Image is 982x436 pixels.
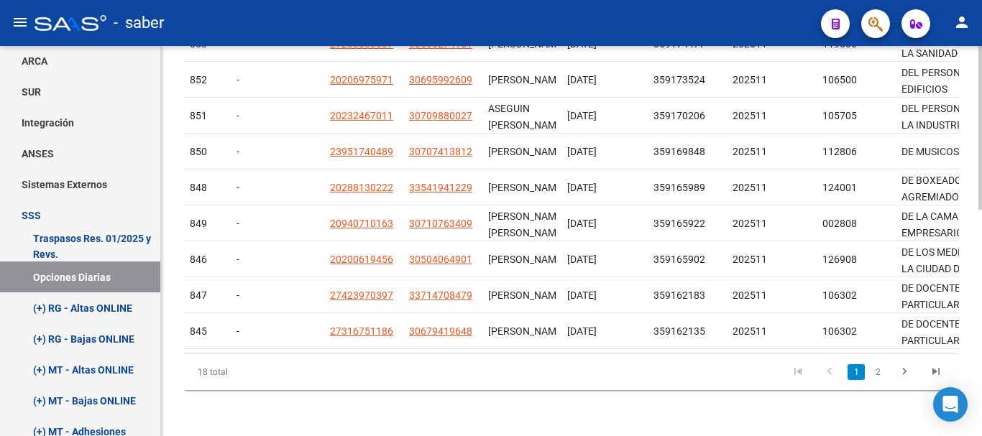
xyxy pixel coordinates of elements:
[733,218,767,229] span: 202511
[114,7,164,39] span: - saber
[409,74,472,85] span: 30695992609
[237,146,239,157] span: -
[237,325,239,337] span: -
[733,254,767,265] span: 202511
[488,182,565,193] span: [PERSON_NAME]
[822,218,857,229] span: 002808
[822,74,857,85] span: 106500
[784,364,812,380] a: go to first page
[409,254,472,265] span: 30504064901
[190,110,207,121] span: 851
[845,360,867,384] li: page 1
[409,146,472,157] span: 30707413812
[330,254,393,265] span: 20200619456
[330,182,393,193] span: 20288130222
[869,364,886,380] a: 2
[653,182,705,193] span: 359165989
[567,215,642,232] div: [DATE]
[653,218,705,229] span: 359165922
[822,254,857,265] span: 126908
[330,74,393,85] span: 20206975971
[237,254,239,265] span: -
[190,182,207,193] span: 848
[567,144,642,160] div: [DATE]
[488,74,565,85] span: [PERSON_NAME]
[816,364,843,380] a: go to previous page
[953,14,970,31] mat-icon: person
[653,110,705,121] span: 359170206
[190,218,207,229] span: 849
[891,364,918,380] a: go to next page
[901,282,971,310] span: DE DOCENTES PARTICULARES
[488,103,565,131] span: ASEGUIN [PERSON_NAME]
[409,218,472,229] span: 30710763409
[330,146,393,157] span: 23951740489
[653,146,705,157] span: 359169848
[822,146,857,157] span: 112806
[237,289,239,301] span: -
[901,146,959,157] span: DE MUSICOS
[822,182,857,193] span: 124001
[190,289,207,301] span: 847
[330,289,393,301] span: 27423970397
[733,74,767,85] span: 202511
[409,325,472,337] span: 30679419648
[330,325,393,337] span: 27316751186
[922,364,950,380] a: go to last page
[653,325,705,337] span: 359162135
[822,325,857,337] span: 106302
[567,180,642,196] div: [DATE]
[237,218,239,229] span: -
[488,289,565,301] span: [PERSON_NAME]
[567,72,642,88] div: [DATE]
[488,254,565,265] span: [PERSON_NAME]
[330,110,393,121] span: 20232467011
[733,325,767,337] span: 202511
[567,323,642,340] div: [DATE]
[733,182,767,193] span: 202511
[237,182,239,193] span: -
[330,218,393,229] span: 20940710163
[488,146,565,157] span: [PERSON_NAME]
[848,364,865,380] a: 1
[190,254,207,265] span: 846
[822,110,857,121] span: 105705
[653,289,705,301] span: 359162183
[488,210,565,238] span: [PERSON_NAME] [PERSON_NAME]
[567,287,642,304] div: [DATE]
[488,325,565,337] span: [PERSON_NAME]
[933,387,968,422] div: Open Intercom Messenger
[237,110,239,121] span: -
[190,74,207,85] span: 852
[190,325,207,337] span: 845
[653,254,705,265] span: 359165902
[12,14,29,31] mat-icon: menu
[567,251,642,268] div: [DATE]
[237,74,239,85] span: -
[867,360,889,384] li: page 2
[567,108,642,124] div: [DATE]
[733,110,767,121] span: 202511
[901,318,971,346] span: DE DOCENTES PARTICULARES
[733,146,767,157] span: 202511
[822,289,857,301] span: 106302
[653,74,705,85] span: 359173524
[733,289,767,301] span: 202511
[409,182,472,193] span: 33541941229
[409,289,472,301] span: 33714708479
[409,110,472,121] span: 30709880027
[190,146,207,157] span: 850
[184,354,336,390] div: 18 total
